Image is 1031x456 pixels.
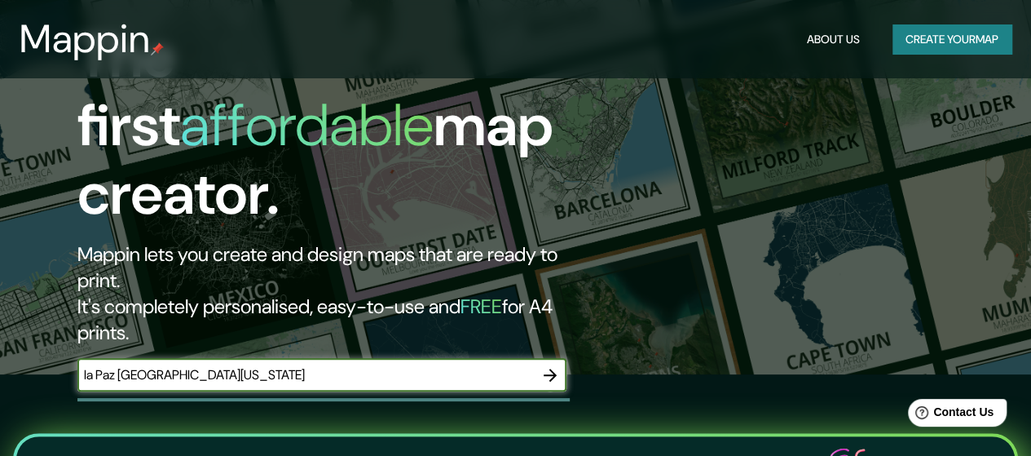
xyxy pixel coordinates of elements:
h5: FREE [460,294,502,319]
h2: Mappin lets you create and design maps that are ready to print. It's completely personalised, eas... [77,241,593,346]
h3: Mappin [20,16,151,62]
iframe: Help widget launcher [886,392,1013,438]
img: mappin-pin [151,42,164,55]
input: Choose your favourite place [77,365,534,384]
button: About Us [800,24,866,55]
h1: affordable [180,87,434,163]
h1: The first map creator. [77,23,593,241]
button: Create yourmap [892,24,1011,55]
